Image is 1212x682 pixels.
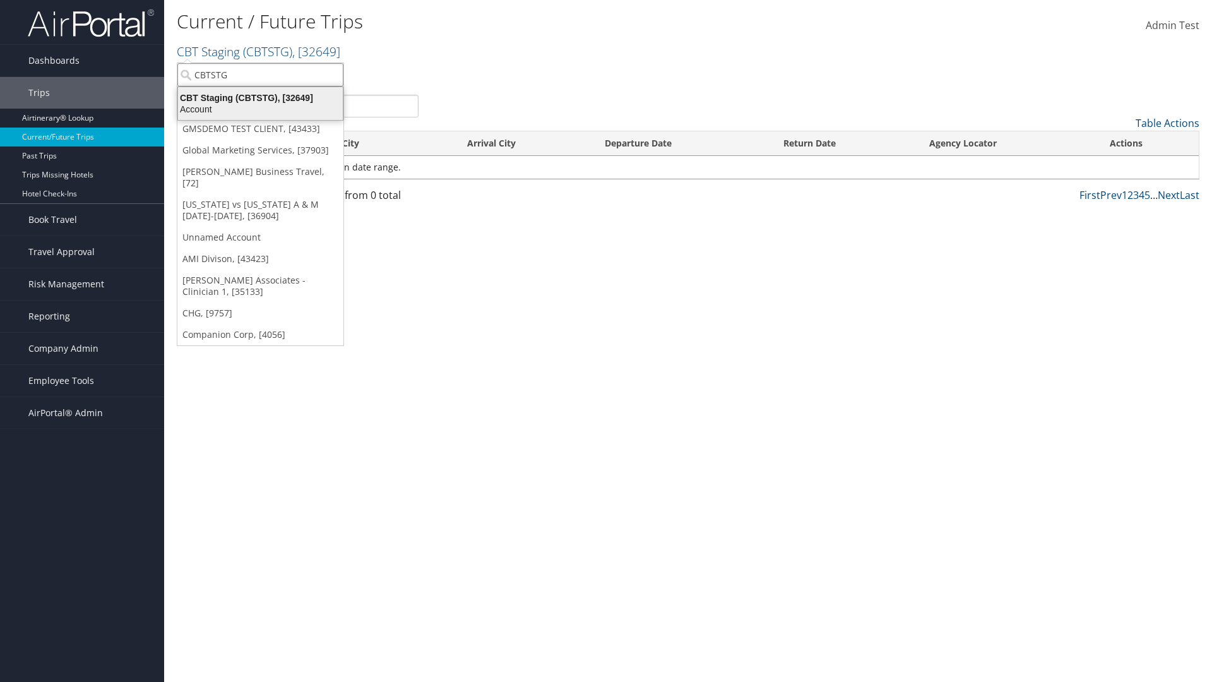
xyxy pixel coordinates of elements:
a: Next [1158,188,1180,202]
a: Global Marketing Services, [37903] [177,140,343,161]
span: Employee Tools [28,365,94,397]
span: Reporting [28,301,70,332]
p: Filter: [177,66,858,83]
div: Account [170,104,350,115]
a: [PERSON_NAME] Business Travel, [72] [177,161,343,194]
span: … [1150,188,1158,202]
a: AMI Divison, [43423] [177,248,343,270]
span: Risk Management [28,268,104,300]
th: Arrival City: activate to sort column ascending [456,131,593,156]
a: Last [1180,188,1199,202]
h1: Current / Future Trips [177,8,858,35]
th: Departure Date: activate to sort column descending [593,131,772,156]
span: , [ 32649 ] [292,43,340,60]
a: Unnamed Account [177,227,343,248]
th: Return Date: activate to sort column ascending [772,131,918,156]
span: Dashboards [28,45,80,76]
a: Companion Corp, [4056] [177,324,343,345]
a: [US_STATE] vs [US_STATE] A & M [DATE]-[DATE], [36904] [177,194,343,227]
a: [PERSON_NAME] Associates - Clinician 1, [35133] [177,270,343,302]
a: GMSDEMO TEST CLIENT, [43433] [177,118,343,140]
a: 1 [1122,188,1127,202]
span: Company Admin [28,333,98,364]
a: CBT Staging [177,43,340,60]
a: 4 [1139,188,1144,202]
a: Prev [1100,188,1122,202]
a: Table Actions [1136,116,1199,130]
a: 3 [1133,188,1139,202]
span: Book Travel [28,204,77,236]
span: Admin Test [1146,18,1199,32]
span: ( CBTSTG ) [243,43,292,60]
span: AirPortal® Admin [28,397,103,429]
a: First [1079,188,1100,202]
th: Agency Locator: activate to sort column ascending [918,131,1098,156]
a: Admin Test [1146,6,1199,45]
input: Search Accounts [177,63,343,87]
td: No Airtineraries found within the given date range. [177,156,1199,179]
a: 2 [1127,188,1133,202]
img: airportal-logo.png [28,8,154,38]
div: CBT Staging (CBTSTG), [32649] [170,92,350,104]
a: 5 [1144,188,1150,202]
span: Travel Approval [28,236,95,268]
th: Actions [1098,131,1199,156]
th: Departure City: activate to sort column ascending [284,131,456,156]
a: CHG, [9757] [177,302,343,324]
span: Trips [28,77,50,109]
